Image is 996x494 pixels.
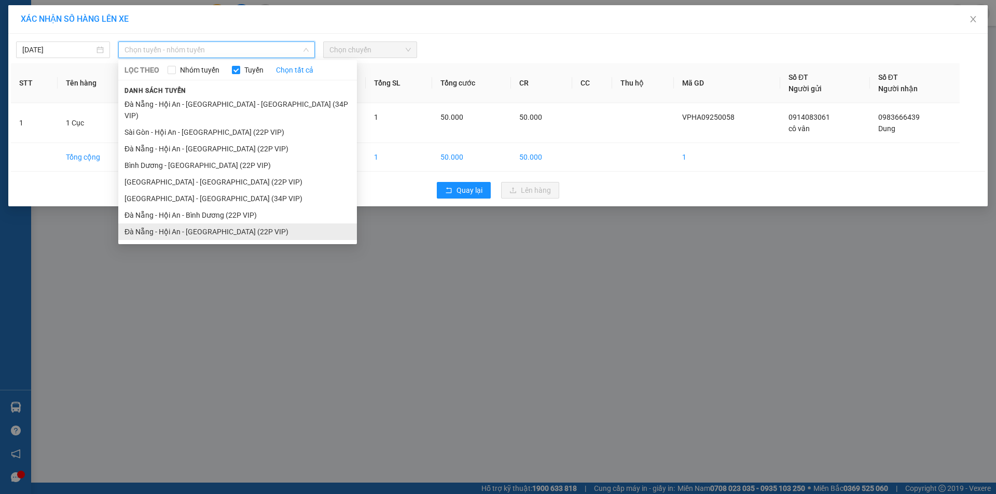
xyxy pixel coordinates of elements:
[118,190,357,207] li: [GEOGRAPHIC_DATA] - [GEOGRAPHIC_DATA] (34P VIP)
[11,103,58,143] td: 1
[674,143,780,172] td: 1
[959,5,988,34] button: Close
[457,185,482,196] span: Quay lại
[58,143,136,172] td: Tổng cộng
[519,113,542,121] span: 50.000
[511,143,572,172] td: 50.000
[366,143,432,172] td: 1
[432,143,511,172] td: 50.000
[125,64,159,76] span: LỌC THEO
[374,113,378,121] span: 1
[176,64,224,76] span: Nhóm tuyến
[303,47,309,53] span: down
[118,174,357,190] li: [GEOGRAPHIC_DATA] - [GEOGRAPHIC_DATA] (22P VIP)
[572,63,612,103] th: CC
[329,42,411,58] span: Chọn chuyến
[118,207,357,223] li: Đà Nẵng - Hội An - Bình Dương (22P VIP)
[789,124,810,133] span: cô vân
[58,103,136,143] td: 1 Cục
[511,63,572,103] th: CR
[72,44,138,55] li: VP VP Hội An
[674,63,780,103] th: Mã GD
[11,63,58,103] th: STT
[72,58,79,65] span: environment
[682,113,735,121] span: VPHA09250058
[240,64,268,76] span: Tuyến
[789,84,822,93] span: Người gửi
[5,5,150,25] li: [PERSON_NAME]
[789,73,808,81] span: Số ĐT
[878,113,920,121] span: 0983666439
[118,86,192,95] span: Danh sách tuyến
[878,124,895,133] span: Dung
[118,223,357,240] li: Đà Nẵng - Hội An - [GEOGRAPHIC_DATA] (22P VIP)
[118,140,357,157] li: Đà Nẵng - Hội An - [GEOGRAPHIC_DATA] (22P VIP)
[276,64,313,76] a: Chọn tất cả
[440,113,463,121] span: 50.000
[5,44,72,78] li: VP [GEOGRAPHIC_DATA]
[125,42,309,58] span: Chọn tuyến - nhóm tuyến
[366,63,432,103] th: Tổng SL
[878,73,898,81] span: Số ĐT
[432,63,511,103] th: Tổng cước
[789,113,830,121] span: 0914083061
[969,15,977,23] span: close
[118,124,357,140] li: Sài Gòn - Hội An - [GEOGRAPHIC_DATA] (22P VIP)
[22,44,94,55] input: 15/09/2025
[878,84,918,93] span: Người nhận
[501,182,559,199] button: uploadLên hàng
[58,63,136,103] th: Tên hàng
[612,63,674,103] th: Thu hộ
[437,182,491,199] button: rollbackQuay lại
[21,14,129,24] span: XÁC NHẬN SỐ HÀNG LÊN XE
[445,187,452,195] span: rollback
[118,96,357,124] li: Đà Nẵng - Hội An - [GEOGRAPHIC_DATA] - [GEOGRAPHIC_DATA] (34P VIP)
[118,157,357,174] li: Bình Dương - [GEOGRAPHIC_DATA] (22P VIP)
